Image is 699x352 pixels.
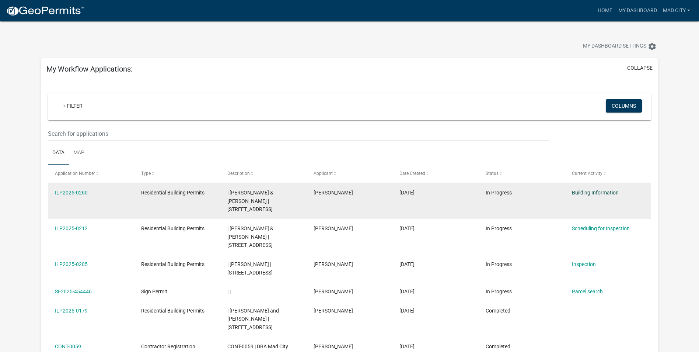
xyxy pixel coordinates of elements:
[572,190,619,196] a: Building Information
[55,225,88,231] a: ILP2025-0212
[227,171,250,176] span: Description
[48,126,549,141] input: Search for applications
[399,308,415,314] span: 06/03/2025
[141,308,205,314] span: Residential Building Permits
[572,261,596,267] a: Inspection
[572,289,603,294] a: Parcel search
[306,165,392,182] datatable-header-cell: Applicant
[227,190,273,213] span: | Stevens, Richard J & Ruth V | 3690 ROSEWOOD DR
[606,99,642,113] button: Columns
[399,289,415,294] span: 07/24/2025
[486,225,512,231] span: In Progress
[227,289,231,294] span: | |
[55,171,95,176] span: Application Number
[583,42,646,51] span: My Dashboard Settings
[227,308,279,331] span: | Felheim, Jeremy C and Brigid | 2610 N ORCHARD RD
[314,190,353,196] span: Lucus Myers
[57,99,88,113] a: + Filter
[399,190,415,196] span: 09/15/2025
[141,289,167,294] span: Sign Permit
[392,165,479,182] datatable-header-cell: Date Created
[69,141,89,165] a: Map
[314,225,353,231] span: Lucus Myers
[399,261,415,267] span: 08/08/2025
[595,4,615,18] a: Home
[565,165,651,182] datatable-header-cell: Current Activity
[220,165,307,182] datatable-header-cell: Description
[48,141,69,165] a: Data
[486,171,499,176] span: Status
[660,4,693,18] a: mad city
[55,289,92,294] a: SI-2025-454446
[141,261,205,267] span: Residential Building Permits
[227,261,273,276] span: | FITE, SHERRY L | 1128 W PLAINVIEW DR
[479,165,565,182] datatable-header-cell: Status
[55,308,88,314] a: ILP2025-0179
[314,261,353,267] span: Lucus Myers
[48,165,134,182] datatable-header-cell: Application Number
[399,171,425,176] span: Date Created
[399,225,415,231] span: 08/13/2025
[141,344,195,349] span: Contractor Registration
[55,190,88,196] a: ILP2025-0260
[227,225,273,248] span: | Davis, Keenan & Tashema | 3410 WILDWOOD DR
[141,171,151,176] span: Type
[314,289,353,294] span: Lucus Myers
[141,190,205,196] span: Residential Building Permits
[134,165,220,182] datatable-header-cell: Type
[572,225,630,231] a: Scheduling for Inspection
[615,4,660,18] a: My Dashboard
[46,65,133,73] h5: My Workflow Applications:
[627,64,653,72] button: collapse
[55,261,88,267] a: ILP2025-0205
[486,308,510,314] span: Completed
[486,344,510,349] span: Completed
[486,190,512,196] span: In Progress
[486,289,512,294] span: In Progress
[572,171,602,176] span: Current Activity
[314,171,333,176] span: Applicant
[577,39,663,54] button: My Dashboard Settingssettings
[486,261,512,267] span: In Progress
[648,42,657,51] i: settings
[314,344,353,349] span: Lucus Myers
[314,308,353,314] span: Lucus Myers
[55,344,81,349] a: CONT-0059
[141,225,205,231] span: Residential Building Permits
[399,344,415,349] span: 04/01/2025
